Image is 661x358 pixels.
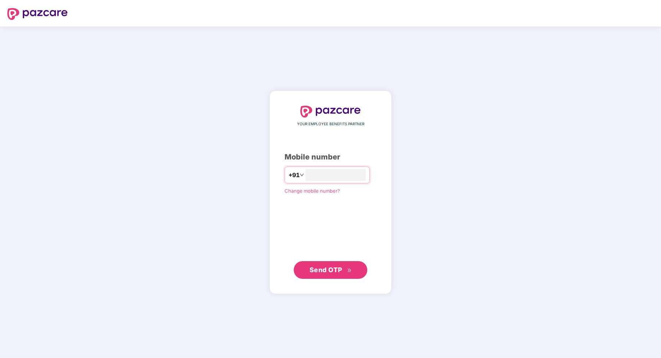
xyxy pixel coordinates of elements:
[285,151,376,163] div: Mobile number
[7,8,68,20] img: logo
[347,268,352,273] span: double-right
[294,261,367,279] button: Send OTPdouble-right
[297,121,364,127] span: YOUR EMPLOYEE BENEFITS PARTNER
[285,188,340,194] a: Change mobile number?
[300,173,304,177] span: down
[289,171,300,180] span: +91
[300,106,361,117] img: logo
[310,266,342,274] span: Send OTP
